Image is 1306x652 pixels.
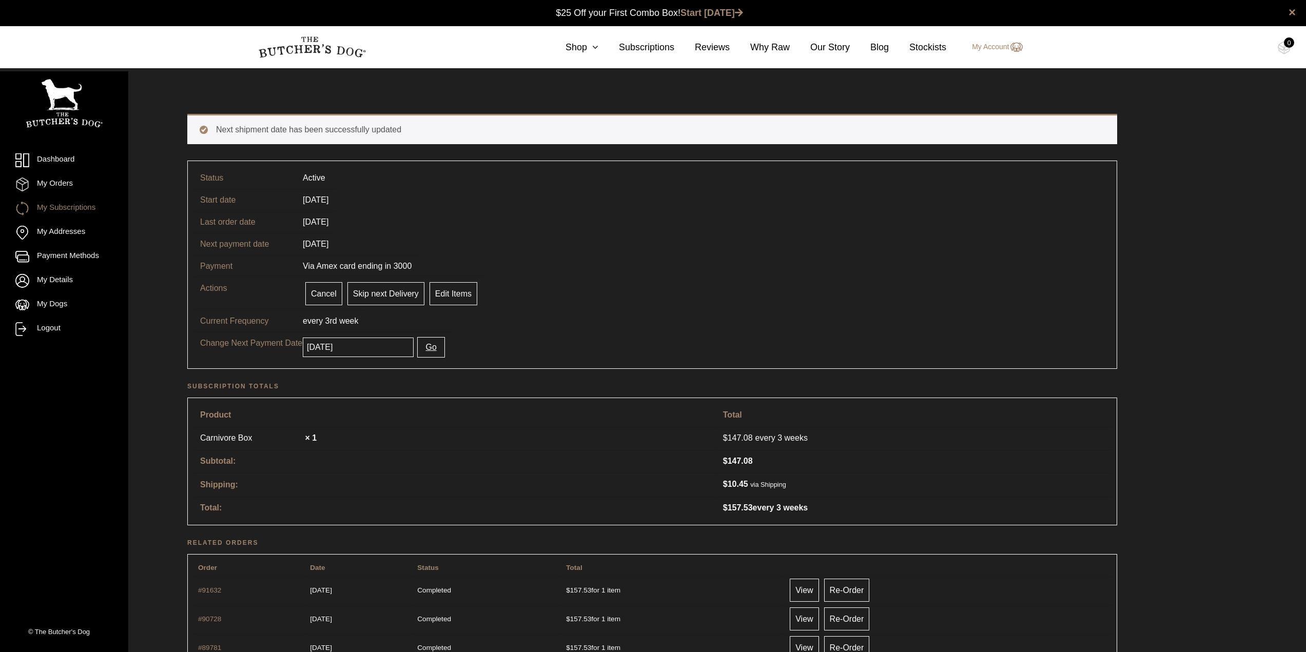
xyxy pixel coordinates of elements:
[194,473,716,496] th: Shipping:
[347,282,424,305] a: Skip next Delivery
[194,450,716,472] th: Subtotal:
[674,41,730,54] a: Reviews
[15,153,113,167] a: Dashboard
[26,79,103,128] img: TBD_Portrait_Logo_White.png
[198,586,221,594] a: View order number 91632
[15,250,113,264] a: Payment Methods
[15,226,113,240] a: My Addresses
[730,41,790,54] a: Why Raw
[187,114,1117,144] div: Next shipment date has been successfully updated
[430,282,477,305] a: Edit Items
[413,605,561,633] td: Completed
[790,579,818,602] a: View
[198,564,217,571] span: Order
[723,503,728,512] span: $
[310,586,332,594] time: 1756706845
[297,167,332,189] td: Active
[889,41,946,54] a: Stockists
[15,298,113,312] a: My Dogs
[566,644,591,651] span: 157.53
[1278,41,1291,54] img: TBD_Cart-Empty.png
[305,282,342,305] a: Cancel
[297,233,335,255] td: [DATE]
[303,262,412,270] span: Via Amex card ending in 3000
[680,8,743,18] a: Start [DATE]
[723,457,753,465] span: 147.08
[310,564,325,571] span: Date
[198,644,221,651] a: View order number 89781
[566,644,570,651] span: $
[723,480,748,488] span: 10.45
[187,381,1117,391] h2: Subscription totals
[566,615,570,623] span: $
[310,644,332,651] time: 1753337133
[566,615,591,623] span: 157.53
[310,615,332,623] time: 1755065171
[723,433,728,442] span: $
[566,586,570,594] span: $
[417,564,439,571] span: Status
[1284,37,1294,48] div: 0
[723,432,755,444] span: 147.08
[194,211,297,233] td: Last order date
[962,41,1022,53] a: My Account
[1289,6,1296,18] a: close
[545,41,598,54] a: Shop
[15,202,113,215] a: My Subscriptions
[750,481,786,488] small: via Shipping
[200,315,303,327] p: Current Frequency
[194,497,716,519] th: Total:
[194,233,297,255] td: Next payment date
[562,605,782,633] td: for 1 item
[303,317,337,325] span: every 3rd
[297,211,335,233] td: [DATE]
[824,579,870,602] a: Re-Order
[723,480,728,488] span: $
[562,576,782,604] td: for 1 item
[850,41,889,54] a: Blog
[723,457,728,465] span: $
[598,41,674,54] a: Subscriptions
[200,432,303,444] a: Carnivore Box
[194,255,297,277] td: Payment
[717,404,1110,426] th: Total
[413,576,561,604] td: Completed
[15,274,113,288] a: My Details
[305,433,317,442] strong: × 1
[790,607,818,630] a: View
[566,586,591,594] span: 157.53
[194,167,297,189] td: Status
[717,497,1110,519] td: every 3 weeks
[198,615,221,623] a: View order number 90728
[15,322,113,336] a: Logout
[200,337,303,349] p: Change Next Payment Date
[194,277,297,310] td: Actions
[297,189,335,211] td: [DATE]
[15,177,113,191] a: My Orders
[194,404,716,426] th: Product
[717,427,1110,449] td: every 3 weeks
[824,607,870,630] a: Re-Order
[566,564,582,571] span: Total
[187,538,1117,548] h2: Related orders
[194,189,297,211] td: Start date
[790,41,850,54] a: Our Story
[339,317,358,325] span: week
[723,503,753,512] span: 157.53
[417,337,444,358] button: Go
